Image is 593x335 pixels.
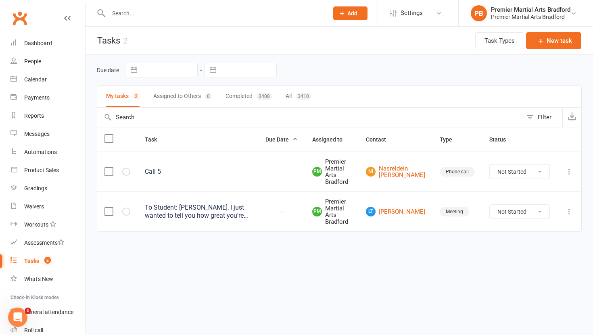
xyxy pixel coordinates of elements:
[522,108,562,127] button: Filter
[24,258,39,264] div: Tasks
[491,6,570,13] div: Premier Martial Arts Bradford
[97,108,522,127] input: Search
[347,10,357,17] span: Add
[440,135,461,144] button: Type
[106,8,323,19] input: Search...
[401,4,423,22] span: Settings
[475,32,524,49] button: Task Types
[145,135,166,144] button: Task
[145,204,251,220] div: To Student: [PERSON_NAME], I just wanted to tell you how great you’re doing in class lately, you ...
[123,36,127,46] div: 2
[366,167,376,177] span: NI
[366,207,376,216] span: LT
[24,203,44,210] div: Waivers
[24,149,57,155] div: Automations
[10,71,85,89] a: Calendar
[24,309,73,315] div: General attendance
[226,86,272,107] button: Completed3408
[10,89,85,107] a: Payments
[10,252,85,270] a: Tasks 2
[10,303,85,321] a: General attendance kiosk mode
[296,93,311,100] div: 3410
[265,208,298,215] div: -
[10,234,85,252] a: Assessments
[366,135,395,144] button: Contact
[86,27,127,54] h1: Tasks
[526,32,581,49] button: New task
[10,125,85,143] a: Messages
[133,93,140,100] div: 2
[24,239,64,246] div: Assessments
[10,161,85,179] a: Product Sales
[333,6,367,20] button: Add
[440,167,475,177] div: Phone call
[265,136,298,143] span: Due Date
[366,207,425,216] a: LT[PERSON_NAME]
[312,207,322,216] span: PM
[10,52,85,71] a: People
[10,198,85,216] a: Waivers
[24,327,43,333] div: Roll call
[10,179,85,198] a: Gradings
[24,76,47,83] div: Calendar
[10,34,85,52] a: Dashboard
[24,185,47,191] div: Gradings
[440,136,461,143] span: Type
[312,135,351,144] button: Assigned to
[153,86,212,107] button: Assigned to Others0
[145,136,166,143] span: Task
[44,257,51,264] span: 2
[366,136,395,143] span: Contact
[24,131,50,137] div: Messages
[286,86,311,107] button: All3410
[10,270,85,288] a: What's New
[24,221,48,228] div: Workouts
[24,94,50,101] div: Payments
[10,216,85,234] a: Workouts
[97,67,119,73] label: Due date
[24,112,44,119] div: Reports
[106,86,140,107] button: My tasks2
[24,40,52,46] div: Dashboard
[265,169,298,175] div: -
[489,135,515,144] button: Status
[10,107,85,125] a: Reports
[489,136,515,143] span: Status
[10,143,85,161] a: Automations
[312,167,322,177] span: PM
[538,112,551,122] div: Filter
[205,93,212,100] div: 0
[312,136,351,143] span: Assigned to
[312,198,351,225] span: Premier Martial Arts Bradford
[312,158,351,185] span: Premier Martial Arts Bradford
[440,207,469,216] div: Meeting
[265,135,298,144] button: Due Date
[8,308,27,327] iframe: Intercom live chat
[24,58,41,65] div: People
[24,276,53,282] div: What's New
[366,165,425,179] a: NINasreldein [PERSON_NAME]
[145,168,251,176] div: Call 5
[471,5,487,21] div: PB
[25,308,31,314] span: 1
[491,13,570,21] div: Premier Martial Arts Bradford
[10,8,30,28] a: Clubworx
[24,167,59,173] div: Product Sales
[257,93,272,100] div: 3408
